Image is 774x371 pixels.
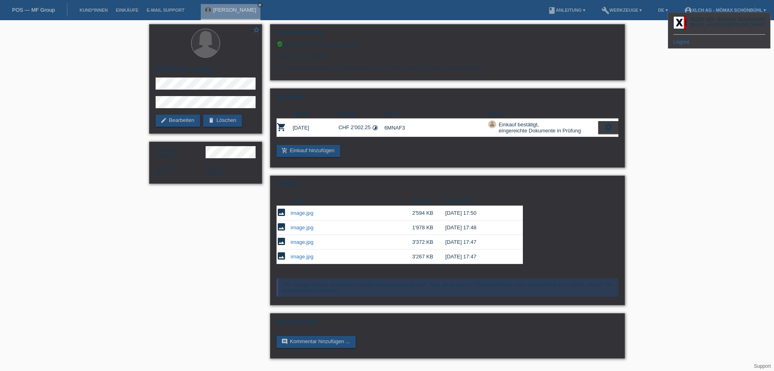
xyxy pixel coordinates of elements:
a: Kund*innen [75,8,112,13]
td: 3'372 KB [412,235,445,249]
i: image [277,237,286,246]
a: Support [754,363,771,369]
div: Die Autorisierung war erfolgreich. [277,41,618,47]
td: 6MNAF3 [384,119,488,137]
h2: Kommentare [277,318,618,330]
div: [EMAIL_ADDRESS][DOMAIN_NAME] [690,22,765,27]
span: Deutsch [206,171,225,177]
a: DE ▾ [654,8,672,13]
i: account_circle [684,6,692,15]
th: Datum [293,109,339,119]
a: star_border [253,26,260,35]
td: [DATE] [293,119,339,137]
i: image [277,222,286,232]
a: Logout [673,39,689,45]
span: Nationalität [156,166,178,170]
th: Grösse [412,196,445,206]
th: Datei [291,196,412,206]
h2: Dateien [277,180,618,192]
td: 3'267 KB [412,249,445,264]
a: image.jpg [291,254,313,260]
td: 2'594 KB [412,206,445,220]
img: 46423_square.png [673,16,686,29]
a: image.jpg [291,224,313,231]
i: comment [281,338,288,345]
a: account_circleXLCH AG - Mömax Schönbühl ▾ [680,8,770,13]
a: commentKommentar hinzufügen ... [277,336,356,348]
h2: [PERSON_NAME] [156,65,256,78]
span: Sprache [206,166,222,170]
td: [DATE] 17:47 [445,249,512,264]
i: settings [604,123,613,132]
b: XLCH AG - Mömax Schönbühl [690,16,765,22]
i: close [258,3,262,7]
i: book [548,6,556,15]
a: POS — MF Group [12,7,55,13]
a: add_shopping_cartEinkauf hinzufügen [277,145,340,157]
i: star_border [253,26,260,34]
td: [DATE] 17:47 [445,235,512,249]
a: editBearbeiten [156,115,200,127]
div: Limite: CHF 8'500.00 [277,47,618,70]
span: Schweiz [156,171,163,177]
a: bookAnleitung ▾ [544,8,589,13]
i: image [277,208,286,217]
th: Datum/Zeit [445,196,512,206]
span: Geschlecht [156,147,178,152]
i: verified_user [277,41,283,47]
a: [PERSON_NAME] [213,7,256,13]
div: Die hochgeladenen Dokumente werden baldmöglichst geprüft. Falls diese jedoch Fehler aufweisen ode... [277,278,618,297]
h2: Einkäufe [277,93,618,105]
td: [DATE] 17:48 [445,220,512,235]
a: image.jpg [291,210,313,216]
i: build [601,6,610,15]
a: image.jpg [291,239,313,245]
td: CHF 2'002.25 [339,119,385,137]
i: edit [160,117,167,124]
a: deleteLöschen [203,115,242,127]
th: KV-Nr. [384,109,488,119]
h2: Autorisierung [277,29,618,41]
td: [DATE] 17:50 [445,206,512,220]
i: delete [208,117,214,124]
div: Einkauf bestätigt, eingereichte Dokumente in Prüfung [496,120,581,135]
div: Weiblich [156,146,206,158]
i: image [277,251,286,261]
td: 1'978 KB [412,220,445,235]
th: Betrag [339,109,385,119]
i: add_shopping_cart [281,147,288,154]
a: close [257,2,263,8]
p: Seit der Autorisierung wurde ein Einkauf hinzugefügt, welcher eine zukünftige Autorisierung und d... [277,65,618,70]
a: Einkäufe [112,8,142,13]
th: Status [488,109,598,119]
a: buildWerkzeuge ▾ [597,8,646,13]
i: approval [489,121,495,127]
a: E-Mail Support [143,8,189,13]
i: 6 Raten [372,125,378,131]
i: POSP00026437 [277,122,286,132]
